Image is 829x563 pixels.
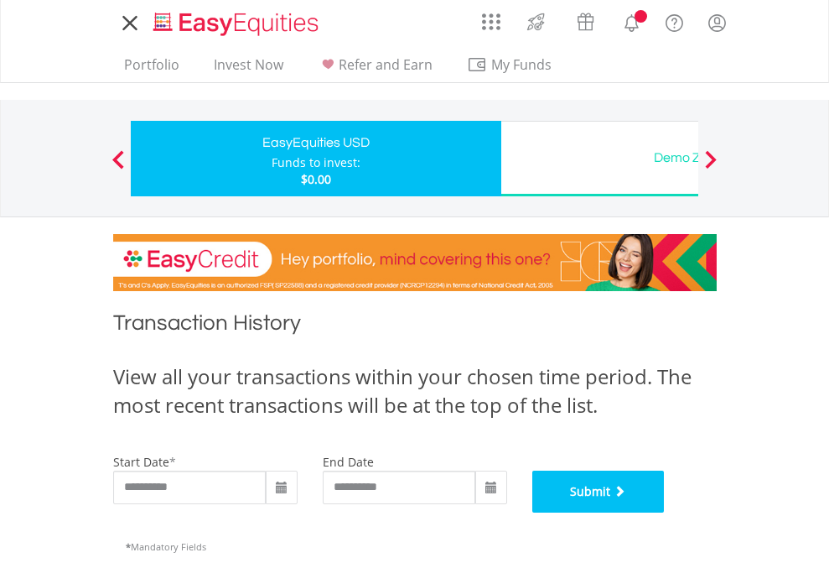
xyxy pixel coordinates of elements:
[113,308,717,346] h1: Transaction History
[113,362,717,420] div: View all your transactions within your chosen time period. The most recent transactions will be a...
[467,54,577,76] span: My Funds
[610,4,653,38] a: Notifications
[522,8,550,35] img: thrive-v2.svg
[653,4,696,38] a: FAQ's and Support
[207,56,290,82] a: Invest Now
[301,171,331,187] span: $0.00
[113,454,169,470] label: start date
[694,159,728,175] button: Next
[311,56,439,82] a: Refer and Earn
[101,159,135,175] button: Previous
[339,55,433,74] span: Refer and Earn
[147,4,325,38] a: Home page
[471,4,511,31] a: AppsGrid
[272,154,360,171] div: Funds to invest:
[141,131,491,154] div: EasyEquities USD
[572,8,599,35] img: vouchers-v2.svg
[150,10,325,38] img: EasyEquities_Logo.png
[482,13,500,31] img: grid-menu-icon.svg
[696,4,738,41] a: My Profile
[113,234,717,291] img: EasyCredit Promotion Banner
[561,4,610,35] a: Vouchers
[323,454,374,470] label: end date
[117,56,186,82] a: Portfolio
[532,471,665,513] button: Submit
[126,540,206,553] span: Mandatory Fields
